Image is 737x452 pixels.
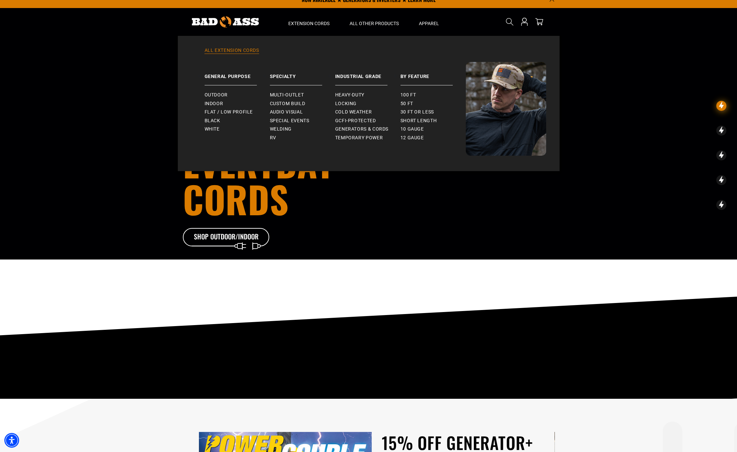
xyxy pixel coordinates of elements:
img: Bad Ass Extension Cords [192,16,259,27]
img: Bad Ass Extension Cords [466,62,546,156]
span: Welding [270,126,292,132]
span: 100 ft [400,92,416,98]
a: Locking [335,99,400,108]
a: Custom Build [270,99,335,108]
a: Short Length [400,117,466,125]
a: Shop Outdoor/Indoor [183,228,270,247]
span: Locking [335,101,357,107]
a: cart [534,18,544,26]
span: Cold Weather [335,109,372,115]
a: Generators & Cords [335,125,400,134]
summary: Search [504,16,515,27]
span: Generators & Cords [335,126,389,132]
h1: Everyday cords [183,144,406,217]
span: Temporary Power [335,135,383,141]
span: 12 gauge [400,135,424,141]
span: 50 ft [400,101,413,107]
summary: All Other Products [340,8,409,36]
span: Multi-Outlet [270,92,304,98]
a: Multi-Outlet [270,91,335,99]
a: GCFI-Protected [335,117,400,125]
a: Specialty [270,62,335,85]
span: Heavy-Duty [335,92,364,98]
a: Outdoor [205,91,270,99]
a: RV [270,134,335,142]
a: All Extension Cords [191,47,546,62]
summary: Extension Cords [278,8,340,36]
span: Flat / Low Profile [205,109,253,115]
div: Accessibility Menu [4,433,19,448]
a: General Purpose [205,62,270,85]
a: Welding [270,125,335,134]
a: 12 gauge [400,134,466,142]
span: White [205,126,220,132]
a: Temporary Power [335,134,400,142]
a: Audio Visual [270,108,335,117]
span: GCFI-Protected [335,118,376,124]
summary: Apparel [409,8,449,36]
a: By Feature [400,62,466,85]
span: 10 gauge [400,126,424,132]
span: Apparel [419,20,439,26]
span: Special Events [270,118,309,124]
a: 50 ft [400,99,466,108]
span: Indoor [205,101,223,107]
a: White [205,125,270,134]
a: 100 ft [400,91,466,99]
a: Open this option [519,8,530,36]
span: Outdoor [205,92,228,98]
a: Cold Weather [335,108,400,117]
a: Special Events [270,117,335,125]
a: 10 gauge [400,125,466,134]
a: Black [205,117,270,125]
a: Indoor [205,99,270,108]
span: RV [270,135,276,141]
span: All Other Products [350,20,399,26]
span: Short Length [400,118,437,124]
span: Extension Cords [288,20,329,26]
span: Black [205,118,220,124]
a: Heavy-Duty [335,91,400,99]
span: Custom Build [270,101,305,107]
a: Flat / Low Profile [205,108,270,117]
span: 30 ft or less [400,109,434,115]
span: Audio Visual [270,109,303,115]
a: 30 ft or less [400,108,466,117]
a: Industrial Grade [335,62,400,85]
